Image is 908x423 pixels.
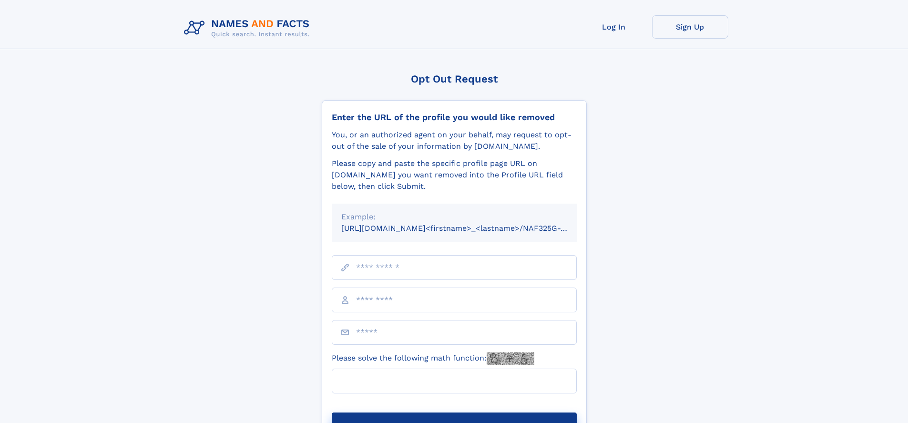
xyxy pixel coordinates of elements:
[652,15,728,39] a: Sign Up
[180,15,317,41] img: Logo Names and Facts
[341,211,567,223] div: Example:
[332,112,577,123] div: Enter the URL of the profile you would like removed
[332,129,577,152] div: You, or an authorized agent on your behalf, may request to opt-out of the sale of your informatio...
[576,15,652,39] a: Log In
[322,73,587,85] div: Opt Out Request
[332,352,534,365] label: Please solve the following math function:
[332,158,577,192] div: Please copy and paste the specific profile page URL on [DOMAIN_NAME] you want removed into the Pr...
[341,224,595,233] small: [URL][DOMAIN_NAME]<firstname>_<lastname>/NAF325G-xxxxxxxx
